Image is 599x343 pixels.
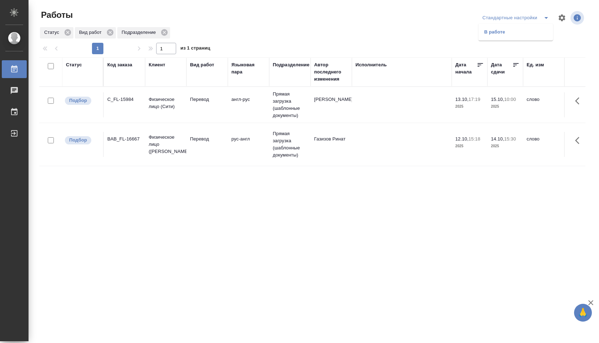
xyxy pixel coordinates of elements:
div: Автор последнего изменения [314,61,348,83]
p: 13.10, [455,97,469,102]
p: 2025 [491,103,519,110]
div: Вид работ [190,61,214,68]
div: Код заказа [107,61,132,68]
p: Физическое лицо ([PERSON_NAME]) [149,134,183,155]
p: Физическое лицо (Сити) [149,96,183,110]
p: 2025 [455,103,484,110]
td: Прямая загрузка (шаблонные документы) [269,87,311,123]
p: Вид работ [79,29,104,36]
td: рус-англ [228,132,269,157]
p: 15.10, [491,97,504,102]
td: слово [523,132,564,157]
span: Работы [39,9,73,21]
button: Здесь прячутся важные кнопки [571,132,588,149]
span: 🙏 [577,305,589,320]
div: Статус [66,61,82,68]
div: BAB_FL-16667 [107,135,142,143]
div: Клиент [149,61,165,68]
p: 17:19 [469,97,480,102]
td: слово [523,92,564,117]
p: Подбор [69,97,87,104]
li: В работе [478,26,553,38]
p: 2025 [491,143,519,150]
div: Дата сдачи [491,61,512,76]
p: 2025 [455,143,484,150]
td: [PERSON_NAME] [311,92,352,117]
p: Перевод [190,96,224,103]
div: Можно подбирать исполнителей [64,135,99,145]
div: split button [481,12,553,24]
div: Дата начала [455,61,477,76]
p: Статус [44,29,62,36]
span: Настроить таблицу [553,9,570,26]
span: Посмотреть информацию [570,11,585,25]
button: Здесь прячутся важные кнопки [571,92,588,109]
p: 15:18 [469,136,480,142]
div: Подразделение [273,61,309,68]
button: 🙏 [574,304,592,322]
p: 10:00 [504,97,516,102]
p: 15:30 [504,136,516,142]
div: Статус [40,27,73,39]
p: 12.10, [455,136,469,142]
p: Перевод [190,135,224,143]
div: C_FL-15984 [107,96,142,103]
div: Можно подбирать исполнителей [64,96,99,106]
div: Исполнитель [355,61,387,68]
div: Языковая пара [231,61,266,76]
td: англ-рус [228,92,269,117]
p: 14.10, [491,136,504,142]
div: Вид работ [75,27,116,39]
p: Подразделение [122,29,158,36]
span: из 1 страниц [180,44,210,54]
td: Прямая загрузка (шаблонные документы) [269,127,311,162]
p: Подбор [69,137,87,144]
div: Подразделение [117,27,170,39]
td: Газизов Ринат [311,132,352,157]
div: Ед. изм [527,61,544,68]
